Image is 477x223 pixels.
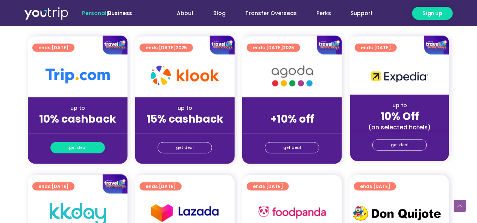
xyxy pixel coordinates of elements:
strong: +10% off [270,112,314,126]
a: get deal [158,142,212,153]
span: | [82,9,132,17]
span: get deal [176,143,194,153]
span: ends [DATE] [253,182,283,191]
a: Perks [307,6,341,20]
a: Sign up [412,7,453,20]
a: get deal [265,142,319,153]
span: Personal [82,9,106,17]
a: Business [108,9,132,17]
div: up to [141,104,229,112]
a: Transfer Overseas [235,6,307,20]
span: ends [DATE] [360,182,390,191]
a: Blog [204,6,235,20]
nav: Menu [152,6,383,20]
strong: 10% cashback [39,112,116,126]
a: ends [DATE] [247,182,289,191]
span: get deal [391,140,409,150]
strong: 15% cashback [146,112,223,126]
a: About [167,6,204,20]
a: ends [DATE] [354,182,396,191]
span: ends [DATE] [146,182,176,191]
span: Sign up [422,9,443,17]
span: get deal [283,143,301,153]
a: Support [341,6,383,20]
a: get deal [50,142,105,153]
div: (for stays only) [248,126,336,134]
strong: 10% Off [380,109,419,124]
span: get deal [69,143,87,153]
a: get deal [372,140,427,151]
div: (for stays only) [141,126,229,134]
div: up to [34,104,122,112]
div: up to [356,102,443,109]
div: (for stays only) [34,126,122,134]
div: (on selected hotels) [356,123,443,131]
a: ends [DATE] [140,182,182,191]
span: up to [285,104,299,112]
